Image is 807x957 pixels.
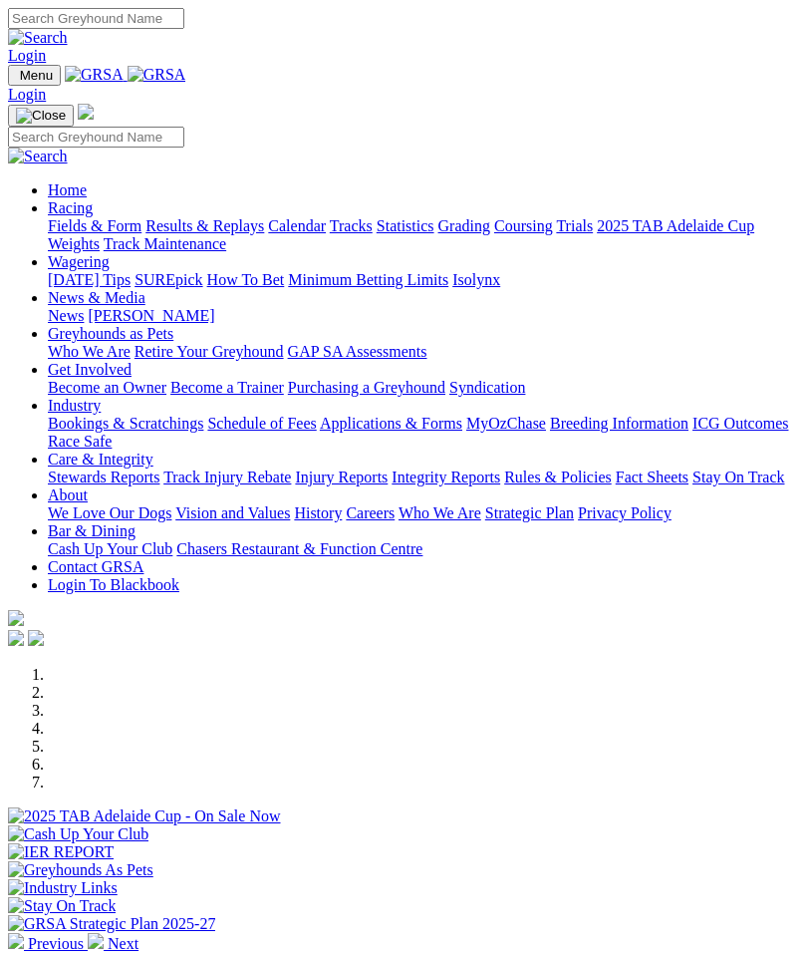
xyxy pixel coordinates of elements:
div: News & Media [48,307,799,325]
a: About [48,486,88,503]
a: Rules & Policies [504,469,612,485]
a: Care & Integrity [48,451,153,468]
button: Toggle navigation [8,105,74,127]
a: Careers [346,504,395,521]
input: Search [8,8,184,29]
a: Become a Trainer [170,379,284,396]
a: Calendar [268,217,326,234]
a: Login [8,86,46,103]
div: Get Involved [48,379,799,397]
a: Grading [438,217,490,234]
a: 2025 TAB Adelaide Cup [597,217,754,234]
img: Cash Up Your Club [8,825,148,843]
a: We Love Our Dogs [48,504,171,521]
a: Fields & Form [48,217,141,234]
img: Search [8,148,68,165]
a: Bar & Dining [48,522,135,539]
input: Search [8,127,184,148]
img: logo-grsa-white.png [78,104,94,120]
img: Stay On Track [8,897,116,915]
img: chevron-right-pager-white.svg [88,933,104,949]
img: Search [8,29,68,47]
span: Previous [28,935,84,952]
a: ICG Outcomes [692,415,788,432]
a: Breeding Information [550,415,688,432]
a: Racing [48,199,93,216]
a: News & Media [48,289,145,306]
a: Greyhounds as Pets [48,325,173,342]
a: Weights [48,235,100,252]
a: Contact GRSA [48,558,143,575]
a: Track Injury Rebate [163,469,291,485]
a: MyOzChase [466,415,546,432]
a: Applications & Forms [320,415,462,432]
img: facebook.svg [8,630,24,646]
a: Vision and Values [175,504,290,521]
div: About [48,504,799,522]
a: Strategic Plan [485,504,574,521]
span: Next [108,935,138,952]
a: Chasers Restaurant & Function Centre [176,540,422,557]
img: Greyhounds As Pets [8,861,153,879]
a: How To Bet [207,271,285,288]
a: SUREpick [134,271,202,288]
a: Privacy Policy [578,504,672,521]
a: History [294,504,342,521]
span: Menu [20,68,53,83]
a: Syndication [449,379,525,396]
a: Bookings & Scratchings [48,415,203,432]
a: Schedule of Fees [207,415,316,432]
img: twitter.svg [28,630,44,646]
a: Results & Replays [145,217,264,234]
img: chevron-left-pager-white.svg [8,933,24,949]
a: News [48,307,84,324]
a: Login To Blackbook [48,576,179,593]
a: Race Safe [48,433,112,450]
a: Industry [48,397,101,414]
a: Fact Sheets [616,469,688,485]
a: Trials [556,217,593,234]
a: Cash Up Your Club [48,540,172,557]
a: Tracks [330,217,373,234]
a: Next [88,935,138,952]
a: Wagering [48,253,110,270]
img: 2025 TAB Adelaide Cup - On Sale Now [8,807,281,825]
img: GRSA [65,66,124,84]
img: Industry Links [8,879,118,897]
button: Toggle navigation [8,65,61,86]
div: Wagering [48,271,799,289]
a: Get Involved [48,361,132,378]
a: Stay On Track [692,469,784,485]
a: Who We Are [399,504,481,521]
a: Who We Are [48,343,131,360]
a: Login [8,47,46,64]
a: Integrity Reports [392,469,500,485]
div: Industry [48,415,799,451]
a: Purchasing a Greyhound [288,379,445,396]
a: Retire Your Greyhound [134,343,284,360]
a: Home [48,181,87,198]
a: Track Maintenance [104,235,226,252]
img: Close [16,108,66,124]
img: logo-grsa-white.png [8,610,24,626]
img: IER REPORT [8,843,114,861]
div: Care & Integrity [48,469,799,486]
a: Minimum Betting Limits [288,271,448,288]
img: GRSA [128,66,186,84]
div: Greyhounds as Pets [48,343,799,361]
img: GRSA Strategic Plan 2025-27 [8,915,215,933]
a: Previous [8,935,88,952]
div: Bar & Dining [48,540,799,558]
a: [PERSON_NAME] [88,307,214,324]
a: Injury Reports [295,469,388,485]
a: [DATE] Tips [48,271,131,288]
div: Racing [48,217,799,253]
a: Stewards Reports [48,469,159,485]
a: Statistics [377,217,434,234]
a: Become an Owner [48,379,166,396]
a: GAP SA Assessments [288,343,427,360]
a: Isolynx [452,271,500,288]
a: Coursing [494,217,553,234]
